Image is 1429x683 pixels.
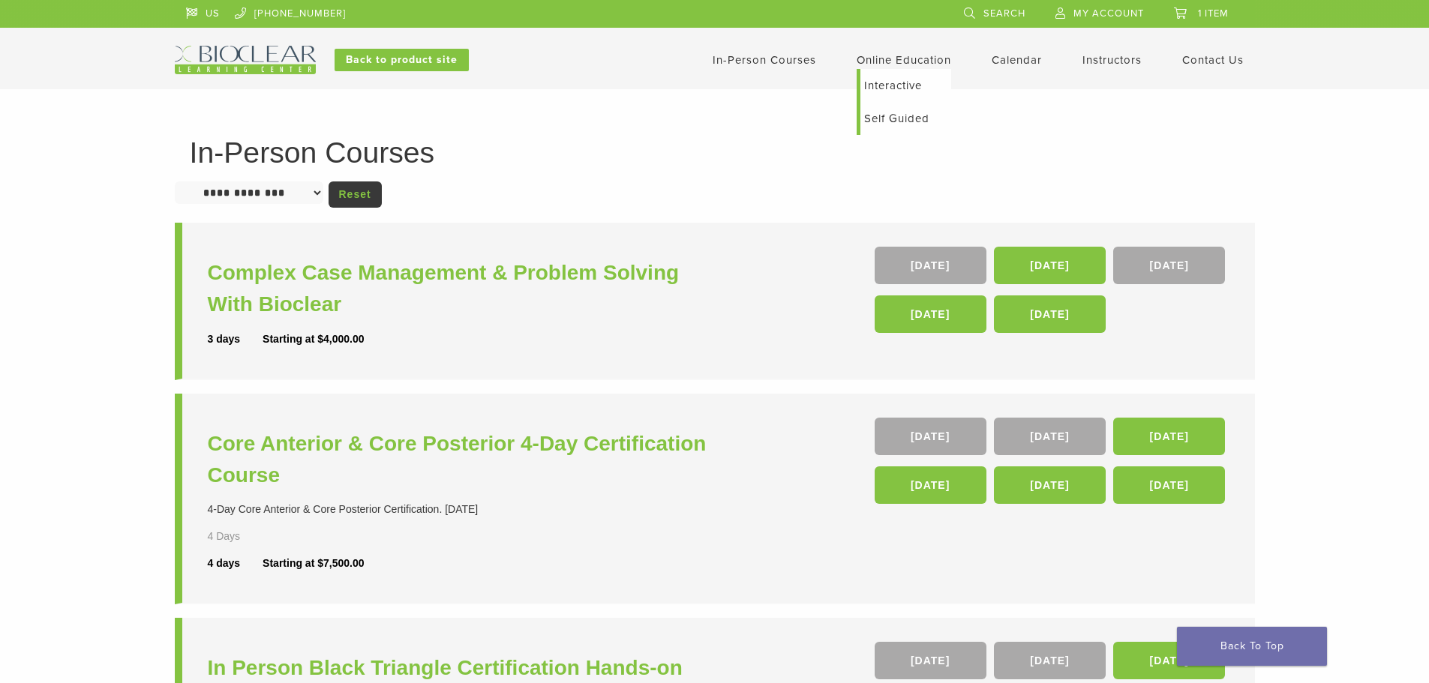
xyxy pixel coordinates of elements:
[875,295,986,333] a: [DATE]
[994,247,1106,284] a: [DATE]
[263,331,364,347] div: Starting at $4,000.00
[1113,247,1225,284] a: [DATE]
[875,642,986,679] a: [DATE]
[263,556,364,571] div: Starting at $7,500.00
[860,102,951,135] a: Self Guided
[1082,53,1142,67] a: Instructors
[208,257,719,320] a: Complex Case Management & Problem Solving With Bioclear
[994,642,1106,679] a: [DATE]
[875,247,986,284] a: [DATE]
[208,556,263,571] div: 4 days
[329,181,382,208] a: Reset
[875,466,986,504] a: [DATE]
[1198,7,1229,19] span: 1 item
[983,7,1025,19] span: Search
[190,138,1240,167] h1: In-Person Courses
[208,529,284,544] div: 4 Days
[208,428,719,491] a: Core Anterior & Core Posterior 4-Day Certification Course
[1113,418,1225,455] a: [DATE]
[857,53,951,67] a: Online Education
[994,295,1106,333] a: [DATE]
[994,418,1106,455] a: [DATE]
[860,69,951,102] a: Interactive
[713,53,816,67] a: In-Person Courses
[1177,627,1327,666] a: Back To Top
[1073,7,1144,19] span: My Account
[1113,466,1225,504] a: [DATE]
[1182,53,1244,67] a: Contact Us
[875,418,986,455] a: [DATE]
[994,466,1106,504] a: [DATE]
[175,46,316,74] img: Bioclear
[992,53,1042,67] a: Calendar
[875,247,1229,340] div: , , , ,
[208,331,263,347] div: 3 days
[1113,642,1225,679] a: [DATE]
[875,418,1229,511] div: , , , , ,
[335,49,469,71] a: Back to product site
[208,502,719,517] div: 4-Day Core Anterior & Core Posterior Certification. [DATE]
